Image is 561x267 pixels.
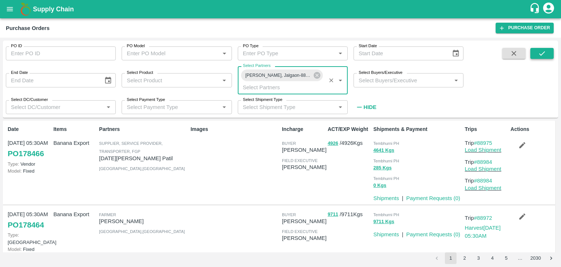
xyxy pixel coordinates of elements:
[124,102,208,112] input: Select Payment Type
[8,125,50,133] p: Date
[373,232,399,237] a: Shipments
[282,125,325,133] p: Incharge
[282,146,327,154] p: [PERSON_NAME]
[373,218,394,226] button: 9711 Kgs
[220,102,229,112] button: Open
[243,63,271,69] label: Select Partners
[373,159,399,163] span: Tembhurni PH
[1,1,18,18] button: open drawer
[282,234,327,242] p: [PERSON_NAME]
[328,210,370,219] p: / 9711 Kgs
[359,43,377,49] label: Start Date
[465,185,501,191] a: Load Shipment
[8,246,50,253] p: Fixed
[101,74,115,87] button: Choose date
[486,252,498,264] button: Go to page 4
[336,102,345,112] button: Open
[474,178,492,184] a: #88984
[282,141,296,146] span: buyer
[336,76,345,85] button: Open
[356,75,449,85] input: Select Buyers/Executive
[473,252,484,264] button: Go to page 3
[363,104,376,110] strong: Hide
[328,139,370,147] p: / 4926 Kgs
[8,168,22,174] span: Model:
[33,5,74,13] b: Supply Chain
[465,158,508,166] p: Trip
[328,139,338,148] button: 4926
[406,195,460,201] a: Payment Requests (0)
[11,97,48,103] label: Select DC/Customer
[243,97,282,103] label: Select Shipment Type
[474,140,492,146] a: #88975
[282,229,318,234] span: field executive
[282,217,327,225] p: [PERSON_NAME]
[354,101,378,113] button: Hide
[241,72,315,79] span: [PERSON_NAME], Jalgaon-8805373406
[465,225,501,239] a: Harvest[DATE] 05:30AM
[127,70,153,76] label: Select Product
[240,102,333,112] input: Select Shipment Type
[399,227,403,238] div: |
[6,73,98,87] input: End Date
[399,191,403,202] div: |
[53,125,96,133] p: Items
[243,43,259,49] label: PO Type
[500,252,512,264] button: Go to page 5
[514,255,526,262] div: …
[465,177,508,185] p: Trip
[6,46,116,60] input: Enter PO ID
[127,43,145,49] label: PO Model
[18,2,33,16] img: logo
[373,195,399,201] a: Shipments
[8,168,50,174] p: Fixed
[282,163,327,171] p: [PERSON_NAME]
[8,102,102,112] input: Select DC/Customer
[373,213,399,217] span: Tembhurni PH
[11,43,22,49] label: PO ID
[220,49,229,58] button: Open
[53,210,96,218] p: Banana Export
[373,176,399,181] span: Tembhurni PH
[99,154,187,162] p: [DATE][PERSON_NAME] Patil
[282,158,318,163] span: field executive
[542,1,555,17] div: account of current user
[8,232,50,245] p: [GEOGRAPHIC_DATA]
[373,141,399,146] span: Tembhurni PH
[8,218,44,232] a: PO178464
[99,229,185,234] span: [GEOGRAPHIC_DATA] , [GEOGRAPHIC_DATA]
[8,210,50,218] p: [DATE] 05:30AM
[336,49,345,58] button: Open
[359,70,402,76] label: Select Buyers/Executive
[328,210,338,219] button: 9711
[8,161,19,167] span: Type:
[6,23,50,33] div: Purchase Orders
[373,164,392,172] button: 285 Kgs
[474,159,492,165] a: #88984
[240,82,324,92] input: Select Partners
[465,214,508,222] p: Trip
[282,213,296,217] span: buyer
[8,147,44,160] a: PO178466
[8,139,50,147] p: [DATE] 05:30AM
[124,75,217,85] input: Select Product
[240,49,324,58] input: Enter PO Type
[99,166,185,171] span: [GEOGRAPHIC_DATA] , [GEOGRAPHIC_DATA]
[8,247,22,252] span: Model:
[220,76,229,85] button: Open
[406,232,460,237] a: Payment Requests (0)
[327,75,336,85] button: Clear
[465,139,508,147] p: Trip
[328,125,370,133] p: ACT/EXP Weight
[528,252,543,264] button: Go to page 2030
[430,252,558,264] nav: pagination navigation
[33,4,529,14] a: Supply Chain
[459,252,470,264] button: Go to page 2
[53,139,96,147] p: Banana Export
[449,46,463,60] button: Choose date
[373,181,386,190] button: 0 Kgs
[124,49,208,58] input: Enter PO Model
[451,76,461,85] button: Open
[191,125,279,133] p: Images
[241,69,323,81] div: [PERSON_NAME], Jalgaon-8805373406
